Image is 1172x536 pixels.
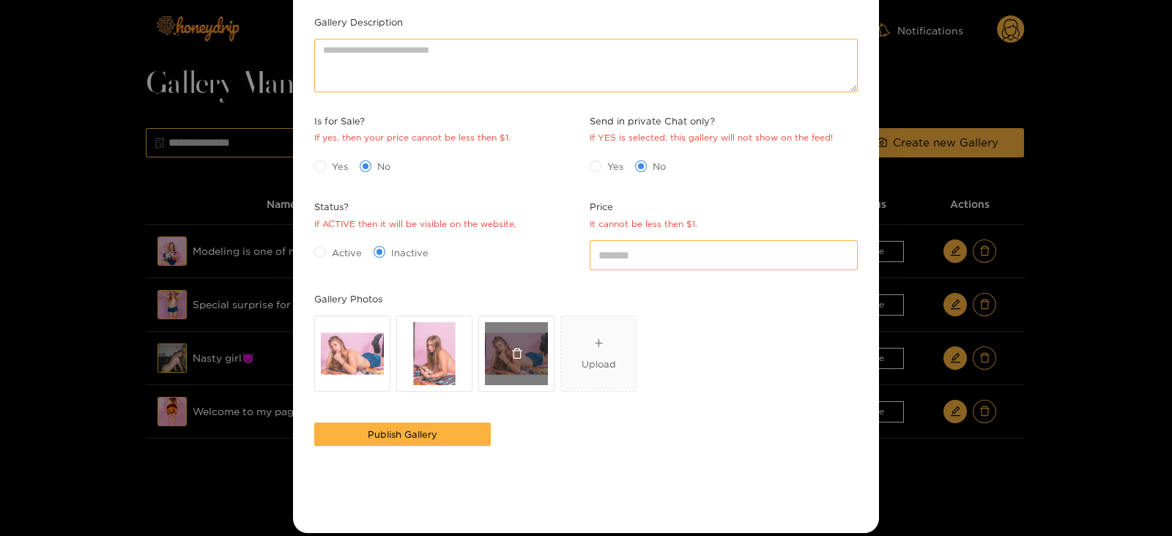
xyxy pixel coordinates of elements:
button: Publish Gallery [314,423,491,446]
span: delete [511,348,523,361]
div: It cannot be less then $1. [590,217,697,231]
div: Upload [582,357,616,371]
label: Gallery Description [314,15,403,29]
span: Yes [601,159,629,174]
span: Is for Sale? [314,113,511,128]
span: No [371,159,396,174]
div: If YES is selected, this gallery will not show on the feed! [590,131,833,145]
span: Inactive [385,245,434,260]
div: If ACTIVE then it will be visible on the website. [314,217,516,231]
span: No [647,159,672,174]
span: Publish Gallery [368,427,437,442]
span: Price [590,199,697,214]
span: plusUpload [561,316,636,391]
span: plus [594,338,604,348]
div: If yes, then your price cannot be less then $1. [314,131,511,145]
button: delete [508,346,525,361]
textarea: Gallery Description [314,39,858,92]
label: Gallery Photos [314,291,382,306]
span: Send in private Chat only? [590,113,833,128]
span: Status? [314,199,516,214]
span: Active [326,245,368,260]
span: Yes [326,159,354,174]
